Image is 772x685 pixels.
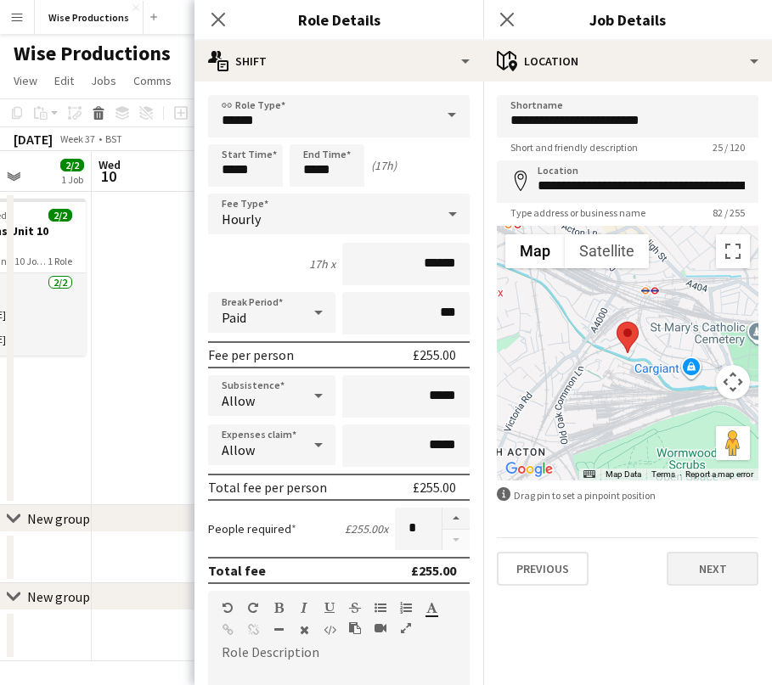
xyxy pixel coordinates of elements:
[7,70,44,92] a: View
[273,623,285,637] button: Horizontal Line
[27,588,90,605] div: New group
[27,510,90,527] div: New group
[222,441,255,458] span: Allow
[309,256,335,272] div: 17h x
[413,479,456,496] div: £255.00
[96,166,121,186] span: 10
[324,623,335,637] button: HTML Code
[298,623,310,637] button: Clear Formatting
[375,601,386,615] button: Unordered List
[606,469,641,480] button: Map Data
[61,173,83,186] div: 1 Job
[501,458,557,480] a: Open this area in Google Maps (opens a new window)
[208,521,296,536] label: People required
[375,621,386,635] button: Insert video
[497,552,589,586] button: Previous
[685,469,753,479] a: Report a map error
[324,601,335,615] button: Underline
[91,73,116,88] span: Jobs
[208,346,294,363] div: Fee per person
[222,309,246,326] span: Paid
[194,8,483,31] h3: Role Details
[48,70,81,92] a: Edit
[497,141,651,154] span: Short and friendly description
[99,157,121,172] span: Wed
[60,159,84,171] span: 2/2
[247,601,259,615] button: Redo
[583,469,595,480] button: Keyboard shortcuts
[194,41,483,81] div: Shift
[48,209,72,222] span: 2/2
[716,365,750,399] button: Map camera controls
[127,70,178,92] a: Comms
[14,73,37,88] span: View
[716,426,750,460] button: Drag Pegman onto the map to open Street View
[54,73,74,88] span: Edit
[505,234,565,268] button: Show street map
[497,487,758,503] div: Drag pin to set a pinpoint position
[400,621,412,635] button: Fullscreen
[14,41,171,66] h1: Wise Productions
[222,211,261,227] span: Hourly
[35,1,144,34] button: Wise Productions
[442,508,470,530] button: Increase
[84,70,123,92] a: Jobs
[133,73,172,88] span: Comms
[222,601,234,615] button: Undo
[222,392,255,409] span: Allow
[413,346,456,363] div: £255.00
[105,132,122,145] div: BST
[349,601,361,615] button: Strikethrough
[14,131,53,148] div: [DATE]
[345,521,388,536] div: £255.00 x
[565,234,649,268] button: Show satellite imagery
[349,621,361,635] button: Paste as plain text
[501,458,557,480] img: Google
[208,562,266,579] div: Total fee
[667,552,758,586] button: Next
[497,206,659,219] span: Type address or business name
[56,132,99,145] span: Week 37
[483,41,772,81] div: Location
[699,141,758,154] span: 25 / 120
[716,234,750,268] button: Toggle fullscreen view
[400,601,412,615] button: Ordered List
[371,158,397,173] div: (17h)
[425,601,437,615] button: Text Color
[651,469,675,479] a: Terms (opens in new tab)
[483,8,772,31] h3: Job Details
[699,206,758,219] span: 82 / 255
[411,562,456,579] div: £255.00
[273,601,285,615] button: Bold
[298,601,310,615] button: Italic
[48,255,72,267] span: 1 Role
[208,479,327,496] div: Total fee per person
